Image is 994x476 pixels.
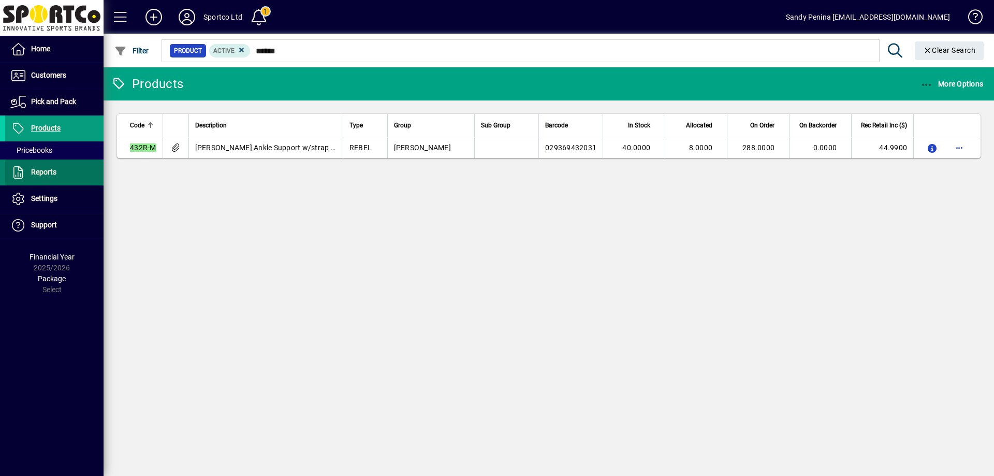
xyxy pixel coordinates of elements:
[114,47,149,55] span: Filter
[951,139,968,156] button: More options
[686,120,712,131] span: Allocated
[671,120,722,131] div: Allocated
[30,253,75,261] span: Financial Year
[174,46,202,56] span: Product
[31,194,57,203] span: Settings
[799,120,837,131] span: On Backorder
[31,221,57,229] span: Support
[5,63,104,89] a: Customers
[349,143,372,152] span: REBEL
[38,275,66,283] span: Package
[5,160,104,185] a: Reports
[130,143,156,152] em: 432R-M
[170,8,203,26] button: Profile
[5,212,104,238] a: Support
[915,41,984,60] button: Clear
[545,143,596,152] span: 029369432031
[137,8,170,26] button: Add
[622,143,650,152] span: 40.0000
[195,120,337,131] div: Description
[31,168,56,176] span: Reports
[545,120,568,131] span: Barcode
[960,2,981,36] a: Knowledge Base
[734,120,784,131] div: On Order
[31,124,61,132] span: Products
[5,36,104,62] a: Home
[394,120,468,131] div: Group
[481,120,510,131] span: Sub Group
[481,120,532,131] div: Sub Group
[920,80,984,88] span: More Options
[5,89,104,115] a: Pick and Pack
[796,120,846,131] div: On Backorder
[130,120,156,131] div: Code
[609,120,660,131] div: In Stock
[209,44,251,57] mat-chip: Activation Status: Active
[689,143,713,152] span: 8.0000
[31,97,76,106] span: Pick and Pack
[349,120,363,131] span: Type
[923,46,976,54] span: Clear Search
[394,120,411,131] span: Group
[750,120,774,131] span: On Order
[918,75,986,93] button: More Options
[742,143,774,152] span: 288.0000
[851,137,913,158] td: 44.9900
[861,120,907,131] span: Rec Retail Inc ($)
[31,71,66,79] span: Customers
[203,9,242,25] div: Sportco Ltd
[111,76,183,92] div: Products
[10,146,52,154] span: Pricebooks
[5,141,104,159] a: Pricebooks
[5,186,104,212] a: Settings
[349,120,381,131] div: Type
[130,120,144,131] span: Code
[195,120,227,131] span: Description
[786,9,950,25] div: Sandy Penina [EMAIL_ADDRESS][DOMAIN_NAME]
[213,47,235,54] span: Active
[813,143,837,152] span: 0.0000
[394,143,451,152] span: [PERSON_NAME]
[195,143,349,152] span: [PERSON_NAME] Ankle Support w/strap Med r
[628,120,650,131] span: In Stock
[545,120,596,131] div: Barcode
[31,45,50,53] span: Home
[112,41,152,60] button: Filter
